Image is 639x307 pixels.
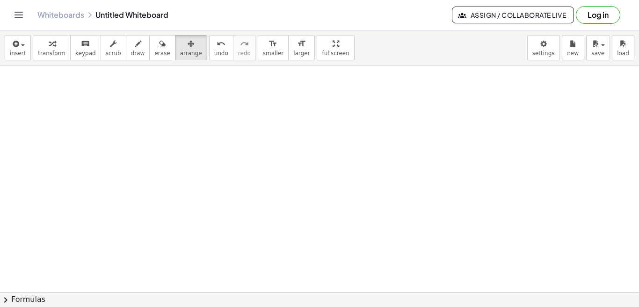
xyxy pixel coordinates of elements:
[233,35,256,60] button: redoredo
[288,35,315,60] button: format_sizelarger
[240,38,249,50] i: redo
[567,50,579,57] span: new
[317,35,354,60] button: fullscreen
[175,35,207,60] button: arrange
[70,35,101,60] button: keyboardkeypad
[617,50,629,57] span: load
[263,50,283,57] span: smaller
[217,38,225,50] i: undo
[322,50,349,57] span: fullscreen
[131,50,145,57] span: draw
[293,50,310,57] span: larger
[576,6,620,24] button: Log in
[106,50,121,57] span: scrub
[532,50,555,57] span: settings
[126,35,150,60] button: draw
[562,35,584,60] button: new
[586,35,610,60] button: save
[101,35,126,60] button: scrub
[238,50,251,57] span: redo
[180,50,202,57] span: arrange
[591,50,604,57] span: save
[452,7,574,23] button: Assign / Collaborate Live
[37,10,84,20] a: Whiteboards
[460,11,566,19] span: Assign / Collaborate Live
[612,35,634,60] button: load
[154,50,170,57] span: erase
[149,35,175,60] button: erase
[527,35,560,60] button: settings
[33,35,71,60] button: transform
[38,50,65,57] span: transform
[297,38,306,50] i: format_size
[209,35,233,60] button: undoundo
[75,50,96,57] span: keypad
[10,50,26,57] span: insert
[5,35,31,60] button: insert
[258,35,289,60] button: format_sizesmaller
[81,38,90,50] i: keyboard
[214,50,228,57] span: undo
[11,7,26,22] button: Toggle navigation
[269,38,277,50] i: format_size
